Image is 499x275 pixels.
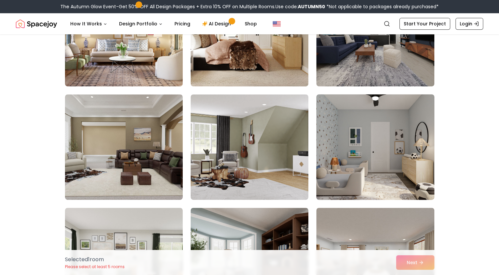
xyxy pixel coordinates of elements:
a: Spacejoy [16,17,57,30]
b: AUTUMN50 [298,3,325,10]
a: AI Design [197,17,238,30]
div: The Autumn Glow Event-Get 50% OFF All Design Packages + Extra 10% OFF on Multiple Rooms. [60,3,439,10]
button: How It Works [65,17,112,30]
nav: Global [16,13,483,34]
img: Room room-11 [191,94,308,200]
span: *Not applicable to packages already purchased* [325,3,439,10]
img: Room room-10 [65,94,183,200]
p: Please select at least 5 rooms [65,264,125,269]
nav: Main [65,17,262,30]
a: Pricing [169,17,196,30]
img: Room room-12 [313,92,437,202]
img: Spacejoy Logo [16,17,57,30]
a: Shop [239,17,262,30]
button: Design Portfolio [114,17,168,30]
a: Login [455,18,483,30]
img: United States [273,20,281,28]
p: Selected 1 room [65,256,125,263]
a: Start Your Project [399,18,450,30]
span: Use code: [275,3,325,10]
